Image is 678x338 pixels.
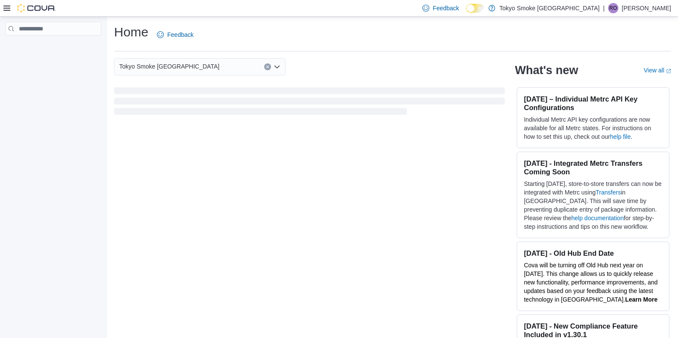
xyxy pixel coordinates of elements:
a: help documentation [571,215,624,221]
p: | [603,3,605,13]
span: RO [609,3,617,13]
span: Loading [114,89,505,117]
input: Dark Mode [466,4,484,13]
h3: [DATE] – Individual Metrc API Key Configurations [524,95,662,112]
a: Learn More [625,296,657,303]
h2: What's new [515,63,578,77]
span: Feedback [167,30,193,39]
a: Transfers [596,189,621,196]
span: Tokyo Smoke [GEOGRAPHIC_DATA] [119,61,220,72]
button: Open list of options [274,63,280,70]
h3: [DATE] - Integrated Metrc Transfers Coming Soon [524,159,662,176]
p: Individual Metrc API key configurations are now available for all Metrc states. For instructions ... [524,115,662,141]
img: Cova [17,4,56,12]
p: [PERSON_NAME] [622,3,671,13]
p: Tokyo Smoke [GEOGRAPHIC_DATA] [500,3,600,13]
h1: Home [114,24,148,41]
svg: External link [666,69,671,74]
h3: [DATE] - Old Hub End Date [524,249,662,257]
span: Cova will be turning off Old Hub next year on [DATE]. This change allows us to quickly release ne... [524,262,658,303]
div: Raina Olson [608,3,618,13]
span: Feedback [433,4,459,12]
a: Feedback [154,26,197,43]
a: help file [610,133,631,140]
a: View allExternal link [644,67,671,74]
p: Starting [DATE], store-to-store transfers can now be integrated with Metrc using in [GEOGRAPHIC_D... [524,179,662,231]
button: Clear input [264,63,271,70]
nav: Complex example [5,37,101,58]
